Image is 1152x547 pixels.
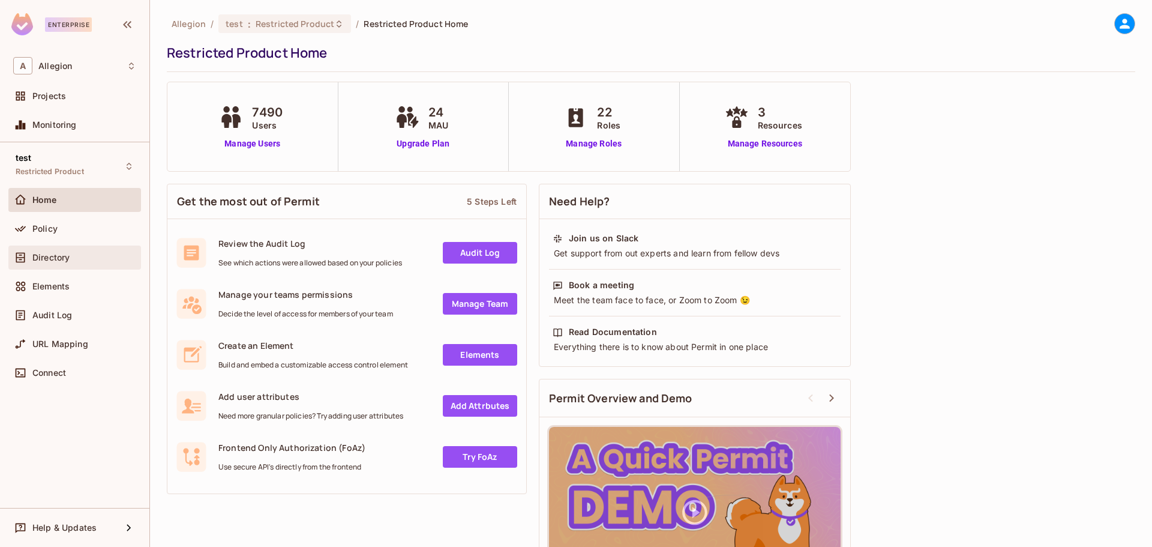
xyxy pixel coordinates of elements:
span: Elements [32,282,70,291]
span: 3 [758,103,802,121]
div: Get support from out experts and learn from fellow devs [553,247,837,259]
a: Add Attrbutes [443,395,517,417]
span: Restricted Product [256,18,334,29]
div: 5 Steps Left [467,196,517,207]
span: Manage your teams permissions [218,289,393,300]
span: Decide the level of access for members of your team [218,309,393,319]
span: : [247,19,251,29]
a: Upgrade Plan [392,138,454,150]
span: Restricted Product Home [364,18,468,29]
div: Meet the team face to face, or Zoom to Zoom 😉 [553,294,837,306]
li: / [211,18,214,29]
div: Join us on Slack [569,232,638,244]
div: Book a meeting [569,279,634,291]
a: Manage Team [443,293,517,315]
span: Policy [32,224,58,234]
div: Read Documentation [569,326,657,338]
span: test [226,18,243,29]
div: Enterprise [45,17,92,32]
span: Add user attributes [218,391,403,402]
span: Help & Updates [32,523,97,533]
span: Workspace: Allegion [38,61,72,71]
span: Restricted Product [16,167,84,177]
span: Roles [597,119,620,131]
span: Need Help? [549,194,610,209]
div: Everything there is to know about Permit in one place [553,341,837,353]
span: Home [32,195,57,205]
a: Try FoAz [443,446,517,468]
span: Review the Audit Log [218,238,402,249]
span: 22 [597,103,620,121]
span: Monitoring [32,120,77,130]
span: test [16,153,32,163]
span: Use secure API's directly from the frontend [218,462,365,472]
span: URL Mapping [32,339,88,349]
span: Directory [32,253,70,262]
span: 24 [428,103,448,121]
span: Build and embed a customizable access control element [218,360,408,370]
span: Connect [32,368,66,378]
a: Audit Log [443,242,517,264]
span: Create an Element [218,340,408,351]
span: Projects [32,91,66,101]
span: See which actions were allowed based on your policies [218,258,402,268]
span: Resources [758,119,802,131]
a: Elements [443,344,517,366]
a: Manage Roles [561,138,626,150]
span: Need more granular policies? Try adding user attributes [218,411,403,421]
span: 7490 [252,103,283,121]
div: Restricted Product Home [167,44,1129,62]
a: Manage Resources [722,138,808,150]
span: A [13,57,32,74]
span: the active workspace [172,18,206,29]
span: Audit Log [32,310,72,320]
span: Users [252,119,283,131]
span: Get the most out of Permit [177,194,320,209]
a: Manage Users [216,138,289,150]
li: / [356,18,359,29]
img: SReyMgAAAABJRU5ErkJggg== [11,13,33,35]
span: MAU [428,119,448,131]
span: Permit Overview and Demo [549,391,692,406]
span: Frontend Only Authorization (FoAz) [218,442,365,453]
